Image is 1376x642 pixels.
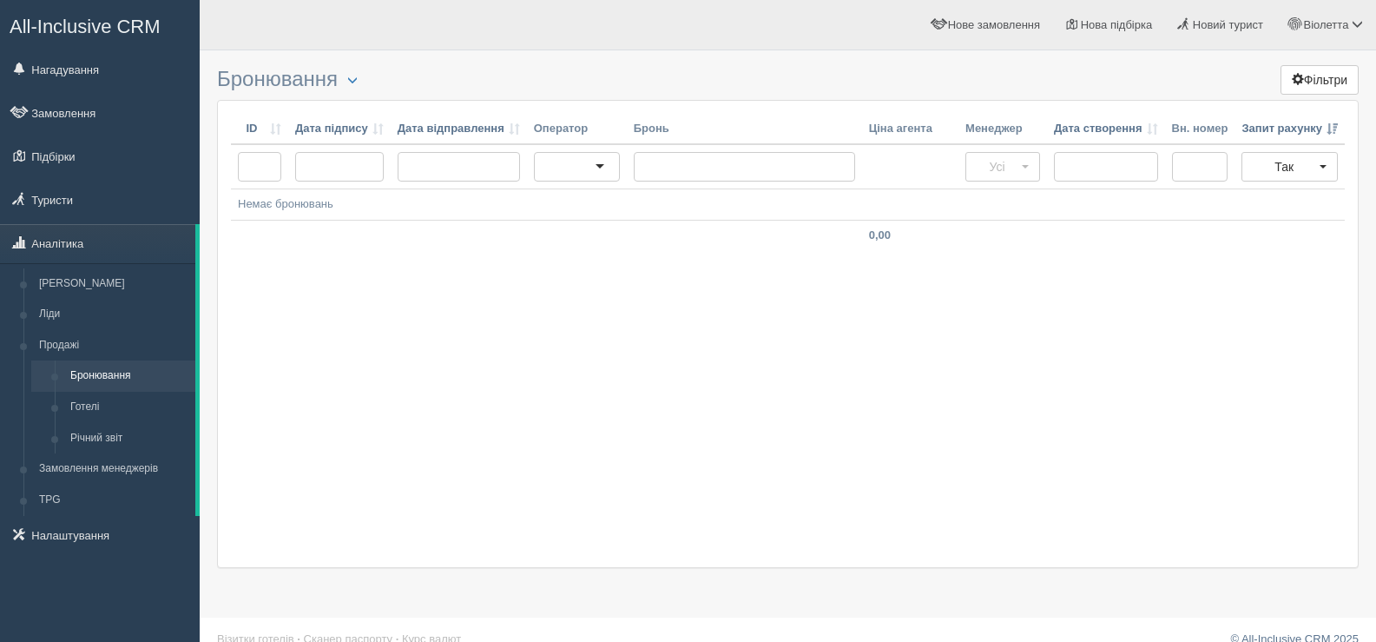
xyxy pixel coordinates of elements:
span: Так [1253,158,1315,175]
span: Новий турист [1193,18,1263,31]
a: ID [238,121,281,137]
button: Так [1241,152,1338,182]
a: Річний звіт [63,423,195,454]
th: Оператор [527,114,627,145]
span: Віолетта [1303,18,1348,31]
a: Дата відправлення [398,121,520,137]
th: Бронь [627,114,862,145]
a: [PERSON_NAME] [31,268,195,300]
td: 0,00 [862,220,958,250]
div: Немає бронювань [238,196,1338,213]
a: Готелі [63,392,195,423]
a: Замовлення менеджерів [31,453,195,485]
h3: Бронювання [217,68,1359,91]
a: Дата створення [1054,121,1158,137]
span: All-Inclusive CRM [10,16,161,37]
a: Запит рахунку [1241,121,1338,137]
span: Усі [977,158,1017,175]
a: Ліди [31,299,195,330]
th: Вн. номер [1165,114,1235,145]
th: Ціна агента [862,114,958,145]
button: Фільтри [1281,65,1359,95]
span: Нова підбірка [1081,18,1153,31]
a: TPG [31,485,195,516]
a: Продажі [31,330,195,361]
th: Менеджер [958,114,1047,145]
a: All-Inclusive CRM [1,1,199,49]
button: Усі [965,152,1040,182]
span: Нове замовлення [948,18,1040,31]
a: Бронювання [63,361,195,392]
a: Дата підпису [295,121,384,137]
